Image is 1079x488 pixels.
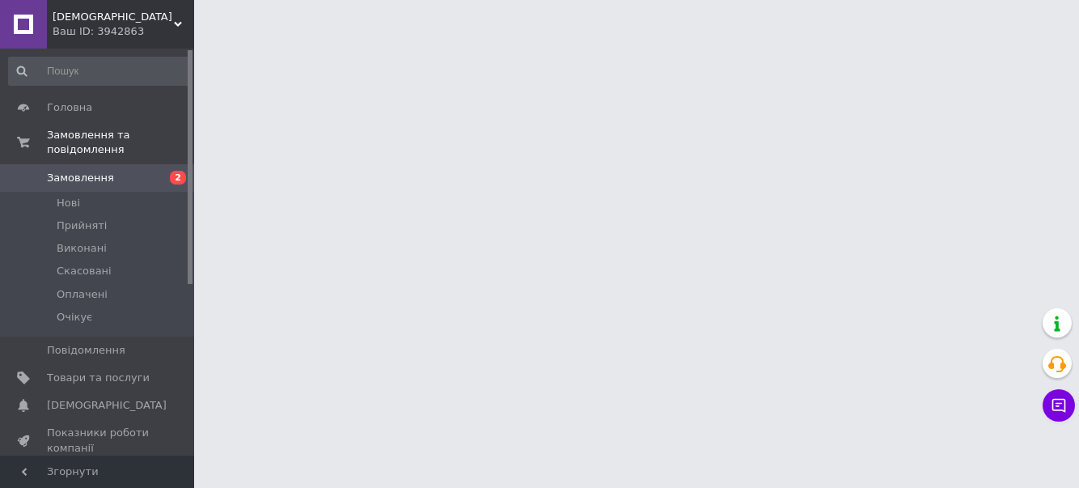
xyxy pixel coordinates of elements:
[53,10,174,24] span: Рампа
[47,426,150,455] span: Показники роботи компанії
[8,57,191,86] input: Пошук
[47,100,92,115] span: Головна
[47,128,194,157] span: Замовлення та повідомлення
[47,343,125,358] span: Повідомлення
[47,171,114,185] span: Замовлення
[47,398,167,413] span: [DEMOGRAPHIC_DATA]
[57,196,80,210] span: Нові
[57,287,108,302] span: Оплачені
[57,264,112,278] span: Скасовані
[57,241,107,256] span: Виконані
[47,371,150,385] span: Товари та послуги
[53,24,194,39] div: Ваш ID: 3942863
[170,171,186,185] span: 2
[57,219,107,233] span: Прийняті
[1043,389,1075,422] button: Чат з покупцем
[57,310,92,325] span: Очікує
